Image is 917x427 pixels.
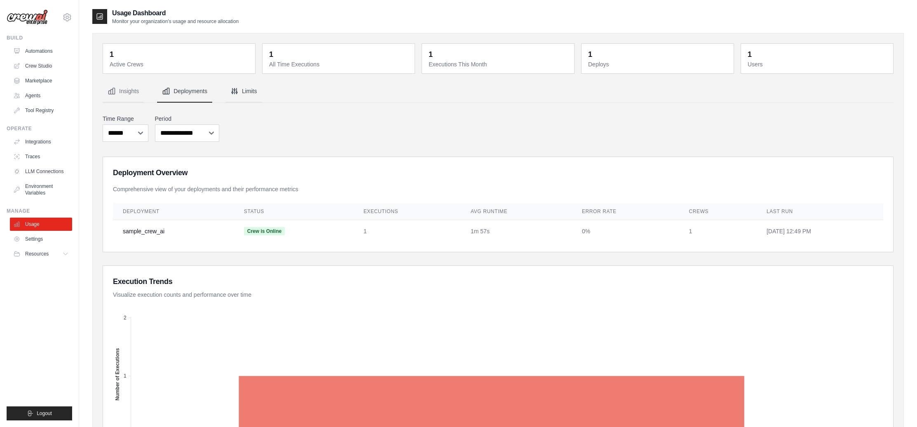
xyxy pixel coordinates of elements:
[10,59,72,73] a: Crew Studio
[112,18,239,25] p: Monitor your organization's usage and resource allocation
[10,74,72,87] a: Marketplace
[10,45,72,58] a: Automations
[10,89,72,102] a: Agents
[124,373,127,379] tspan: 1
[113,167,883,178] h3: Deployment Overview
[572,203,679,220] th: Error Rate
[234,203,354,220] th: Status
[10,104,72,117] a: Tool Registry
[757,203,883,220] th: Last Run
[113,185,883,193] p: Comprehensive view of your deployments and their performance metrics
[461,203,572,220] th: Avg Runtime
[269,60,410,68] dt: All Time Executions
[7,35,72,41] div: Build
[7,208,72,214] div: Manage
[572,220,679,242] td: 0%
[429,60,569,68] dt: Executions This Month
[103,80,894,103] nav: Tabs
[429,49,433,60] div: 1
[110,49,114,60] div: 1
[748,49,752,60] div: 1
[748,60,888,68] dt: Users
[155,115,220,123] label: Period
[103,115,148,123] label: Time Range
[244,227,285,235] span: Crew is Online
[354,203,461,220] th: Executions
[124,315,127,321] tspan: 2
[679,203,757,220] th: Crews
[354,220,461,242] td: 1
[461,220,572,242] td: 1m 57s
[269,49,273,60] div: 1
[25,251,49,257] span: Resources
[115,348,120,401] text: Number of Executions
[10,165,72,178] a: LLM Connections
[10,218,72,231] a: Usage
[757,220,883,242] td: [DATE] 12:49 PM
[37,410,52,417] span: Logout
[10,150,72,163] a: Traces
[7,406,72,420] button: Logout
[10,135,72,148] a: Integrations
[588,49,592,60] div: 1
[112,8,239,18] h2: Usage Dashboard
[10,180,72,199] a: Environment Variables
[588,60,729,68] dt: Deploys
[103,80,144,103] button: Insights
[10,232,72,246] a: Settings
[113,276,883,287] h3: Execution Trends
[10,247,72,260] button: Resources
[157,80,212,103] button: Deployments
[113,203,234,220] th: Deployment
[225,80,262,103] button: Limits
[110,60,250,68] dt: Active Crews
[113,220,234,242] td: sample_crew_ai
[679,220,757,242] td: 1
[7,125,72,132] div: Operate
[113,291,883,299] p: Visualize execution counts and performance over time
[7,9,48,25] img: Logo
